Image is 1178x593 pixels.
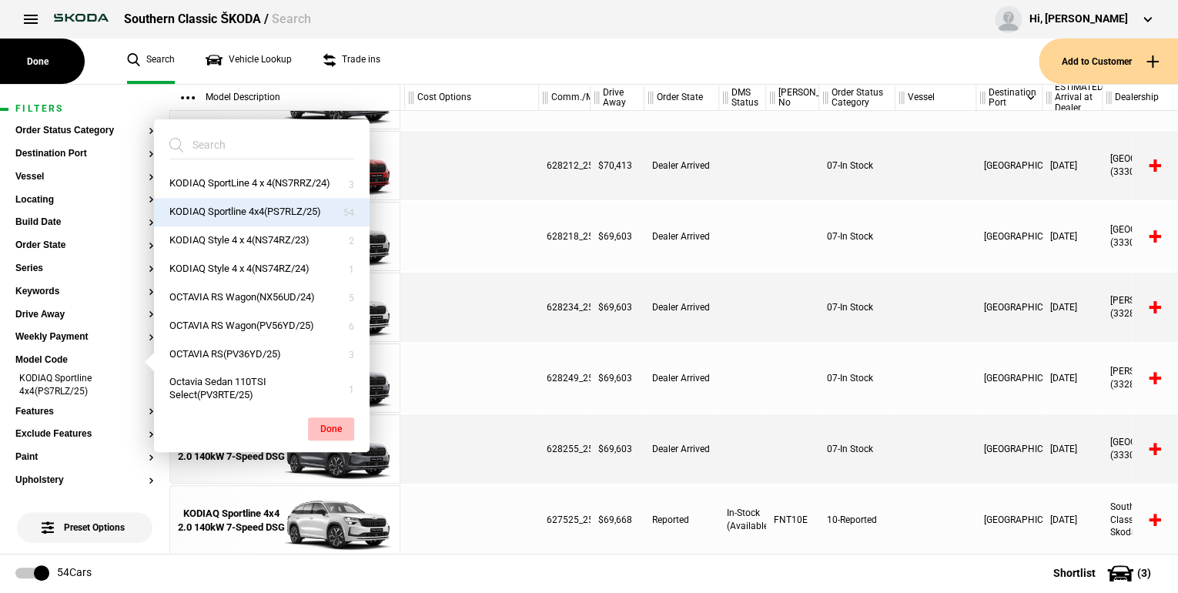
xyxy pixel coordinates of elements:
div: [DATE] [1042,273,1103,342]
button: Build Date [15,217,154,228]
div: $69,603 [591,414,644,484]
div: Destination Port [976,85,1042,111]
section: Destination Port [15,149,154,172]
button: Exclude Features [15,429,154,440]
div: Drive Away [591,85,644,111]
button: Octavia Sedan 110TSI Select(PV3RTE/25) [154,368,370,410]
h1: Filters [15,104,154,114]
div: FNT10E [766,485,819,554]
div: [DATE] [1042,131,1103,200]
button: Vessel [15,172,154,183]
button: KODIAQ Sportline 4x4(PS7RLZ/25) [154,198,370,226]
div: KODIAQ Sportline 4x4 2.0 140kW 7-Speed DSG [178,507,285,534]
button: Shortlist(3) [1030,554,1178,592]
button: Weekly Payment [15,332,154,343]
section: Series [15,263,154,286]
button: KODIAQ Style 4 x 4(NS74RZ/23) [154,226,370,255]
div: Cost Options [405,85,538,111]
input: Search [169,131,336,159]
button: Features [15,407,154,417]
section: Paint [15,452,154,475]
div: 07-In Stock [819,131,895,200]
button: Destination Port [15,149,154,159]
section: Build Date [15,217,154,240]
div: [DATE] [1042,414,1103,484]
div: [GEOGRAPHIC_DATA] [976,414,1042,484]
div: [DATE] [1042,485,1103,554]
section: Exclude Features [15,429,154,452]
div: 07-In Stock [819,343,895,413]
span: Shortlist [1053,568,1096,578]
button: Keywords [15,286,154,297]
div: 628212_25 [539,131,591,200]
div: Vessel [895,85,976,111]
div: Southern Classic ŠKODA / [124,11,311,28]
div: [GEOGRAPHIC_DATA] [976,343,1042,413]
img: Skoda_PS7RLZ_25_EA_2Y2Y_PAD_PPP_PTD_PWD_WCA_ext.png [285,486,392,555]
div: 628255_25 [539,414,591,484]
div: 10-Reported [819,485,895,554]
div: [GEOGRAPHIC_DATA] [976,131,1042,200]
section: Vessel [15,172,154,195]
a: Search [127,39,175,84]
img: skoda.png [46,6,116,29]
div: 628218_25 [539,202,591,271]
div: 628234_25 [539,273,591,342]
section: Weekly Payment [15,332,154,355]
section: Order Status Category [15,126,154,149]
div: Model Description [169,85,400,111]
a: Vehicle Lookup [206,39,292,84]
div: 07-In Stock [819,273,895,342]
button: Paint [15,452,154,463]
button: OCTAVIA RS(PV36YD/25) [154,340,370,369]
span: Search [272,12,311,26]
section: Keywords [15,286,154,310]
button: KODIAQ SportLine 4 x 4(NS7RRZ/24) [154,169,370,198]
div: Order State [644,85,718,111]
button: Model Code [15,355,154,366]
div: [DATE] [1042,343,1103,413]
div: Dealer Arrived [644,414,719,484]
section: Drive Away [15,310,154,333]
button: Drive Away [15,310,154,320]
div: Reported [644,485,719,554]
div: Comm./MY [539,85,590,111]
div: 07-In Stock [819,414,895,484]
button: Order State [15,240,154,251]
div: Dealer Arrived [644,273,719,342]
section: Locating [15,195,154,218]
span: Preset Options [45,503,125,533]
div: [GEOGRAPHIC_DATA] [976,485,1042,554]
button: Add to Customer [1039,39,1178,84]
div: $69,668 [591,485,644,554]
div: Dealer Arrived [644,131,719,200]
span: ( 3 ) [1137,568,1151,578]
section: Order State [15,240,154,263]
div: Order Status Category [819,85,895,111]
button: Order Status Category [15,126,154,136]
div: [GEOGRAPHIC_DATA] [976,273,1042,342]
li: KODIAQ Sportline 4x4(PS7RLZ/25) [15,372,154,400]
div: [GEOGRAPHIC_DATA] [976,202,1042,271]
a: Trade ins [323,39,380,84]
div: Dealer Arrived [644,343,719,413]
div: $70,413 [591,131,644,200]
div: In-Stock (Available) [719,485,766,554]
div: Hi, [PERSON_NAME] [1029,12,1128,27]
div: $69,603 [591,202,644,271]
div: 07-In Stock [819,202,895,271]
button: OCTAVIA RS Wagon(NX56UD/24) [154,283,370,312]
div: [DATE] [1042,202,1103,271]
div: ESTIMATED Arrival at Dealer [1042,85,1102,111]
div: Dealer Arrived [644,202,719,271]
div: [PERSON_NAME] No [766,85,818,111]
section: Features [15,407,154,430]
div: $69,603 [591,343,644,413]
div: $69,603 [591,273,644,342]
div: 54 Cars [57,565,92,581]
button: Upholstery [15,475,154,486]
a: KODIAQ Sportline 4x4 2.0 140kW 7-Speed DSG [178,486,285,555]
button: Series [15,263,154,274]
div: DMS Status [719,85,765,111]
section: Upholstery [15,475,154,498]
